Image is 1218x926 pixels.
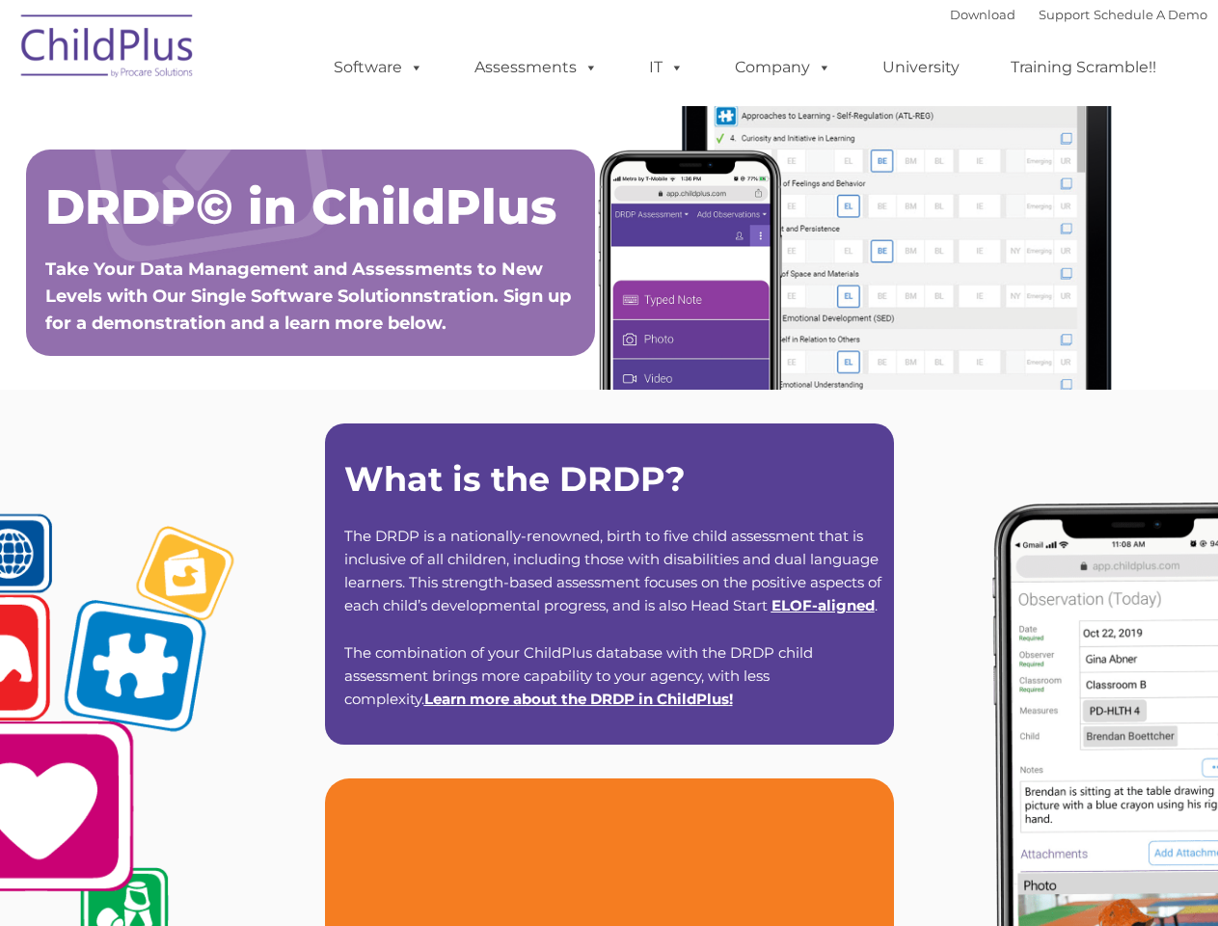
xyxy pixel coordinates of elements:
[344,527,881,614] span: The DRDP is a nationally-renowned, birth to five child assessment that is inclusive of all childr...
[45,177,556,236] span: DRDP© in ChildPlus
[1094,7,1207,22] a: Schedule A Demo
[424,690,729,708] a: Learn more about the DRDP in ChildPlus
[630,48,703,87] a: IT
[991,48,1176,87] a: Training Scramble!!
[314,48,443,87] a: Software
[950,7,1207,22] font: |
[863,48,979,87] a: University
[455,48,617,87] a: Assessments
[716,48,851,87] a: Company
[344,458,686,500] strong: What is the DRDP?
[424,690,733,708] span: !
[45,259,571,334] span: Take Your Data Management and Assessments to New Levels with Our Single Software Solutionnstratio...
[12,1,204,97] img: ChildPlus by Procare Solutions
[771,596,875,614] a: ELOF-aligned
[1039,7,1090,22] a: Support
[344,643,813,708] span: The combination of your ChildPlus database with the DRDP child assessment brings more capability ...
[950,7,1015,22] a: Download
